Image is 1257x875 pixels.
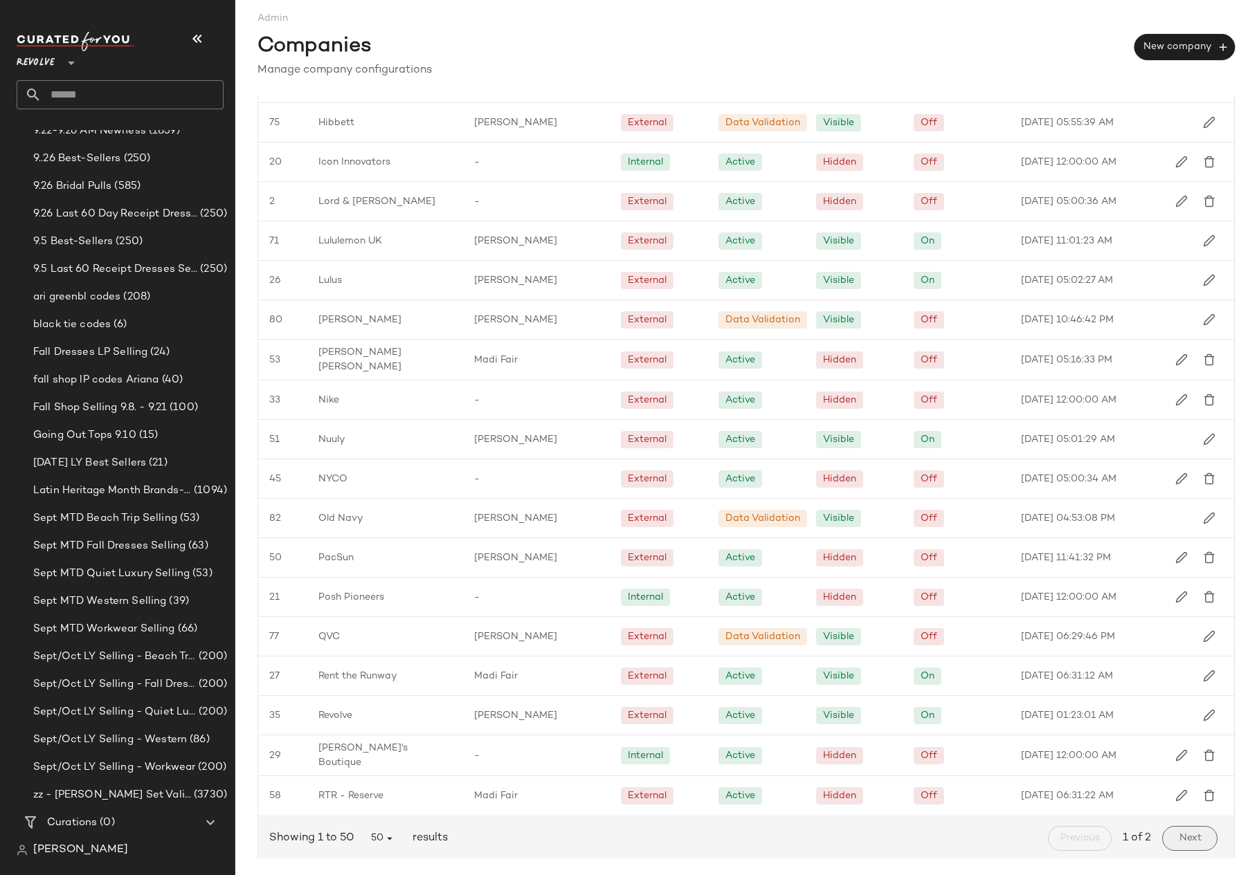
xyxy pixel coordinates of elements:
[33,206,197,222] span: 9.26 Last 60 Day Receipt Dresses Selling
[474,789,518,803] span: Madi Fair
[359,826,407,851] button: 50
[196,676,227,692] span: (200)
[921,551,937,565] div: Off
[318,313,401,327] span: [PERSON_NAME]
[318,345,453,374] span: [PERSON_NAME] [PERSON_NAME]
[269,669,280,683] span: 27
[1021,789,1114,803] span: [DATE] 06:31:22 AM
[823,353,856,367] div: Hidden
[725,432,755,447] div: Active
[725,155,755,169] div: Active
[628,234,667,248] div: External
[725,313,800,327] div: Data Validation
[1175,394,1188,406] img: svg%3e
[1162,826,1218,851] button: Next
[725,708,755,723] div: Active
[474,511,557,526] span: [PERSON_NAME]
[921,194,937,209] div: Off
[823,472,856,486] div: Hidden
[474,590,480,605] span: -
[725,393,755,407] div: Active
[1021,155,1116,169] span: [DATE] 12:00:00 AM
[177,510,200,526] span: (53)
[33,538,186,554] span: Sept MTD Fall Dresses Selling
[196,704,227,720] span: (200)
[921,353,937,367] div: Off
[921,748,937,763] div: Off
[33,151,121,167] span: 9..26 Best-Sellers
[17,47,55,72] span: Revolve
[195,759,226,775] span: (200)
[474,194,480,209] span: -
[1203,670,1215,682] img: svg%3e
[187,732,210,748] span: (86)
[725,194,755,209] div: Active
[474,393,480,407] span: -
[823,708,854,723] div: Visible
[628,511,667,526] div: External
[921,511,937,526] div: Off
[921,708,934,723] div: On
[725,472,755,486] div: Active
[33,732,187,748] span: Sept/Oct LY Selling - Western
[725,273,755,288] div: Active
[318,155,390,169] span: Icon Innovators
[823,789,856,803] div: Hidden
[175,621,198,637] span: (66)
[1203,512,1215,524] img: svg%3e
[1203,630,1215,643] img: svg%3e
[33,455,146,471] span: [DATE] LY Best Sellers
[725,234,755,248] div: Active
[628,155,663,169] div: Internal
[136,427,159,443] span: (15)
[1203,234,1215,247] img: svg%3e
[33,123,146,139] span: 9.22-9.26 AM Newness
[1203,433,1215,445] img: svg%3e
[121,151,151,167] span: (250)
[823,155,856,169] div: Hidden
[1203,353,1215,366] img: svg%3e
[823,234,854,248] div: Visible
[1175,195,1188,208] img: svg%3e
[269,353,280,367] span: 53
[474,669,518,683] span: Madi Fair
[1203,195,1215,208] img: svg%3e
[318,511,363,526] span: Old Navy
[823,748,856,763] div: Hidden
[186,538,208,554] span: (63)
[1134,34,1235,60] button: New company
[474,313,557,327] span: [PERSON_NAME]
[1021,194,1116,209] span: [DATE] 05:00:36 AM
[1203,156,1215,168] img: svg%3e
[33,621,175,637] span: Sept MTD Workwear Selling
[33,234,113,250] span: 9.5 Best-Sellers
[167,400,198,416] span: (100)
[628,273,667,288] div: External
[269,551,282,565] span: 50
[33,649,196,665] span: Sept/Oct LY Selling - Beach Trip
[33,400,167,416] span: Fall Shop Selling 9.8. - 9.21
[33,704,196,720] span: Sept/Oct LY Selling - Quiet Luxe
[159,372,183,388] span: (40)
[921,393,937,407] div: Off
[269,511,281,526] span: 82
[269,234,279,248] span: 71
[318,472,347,486] span: NYCO
[474,551,557,565] span: [PERSON_NAME]
[628,590,663,605] div: Internal
[823,194,856,209] div: Hidden
[725,116,800,130] div: Data Validation
[474,472,480,486] span: -
[1203,116,1215,129] img: svg%3e
[1021,273,1113,288] span: [DATE] 05:02:27 AM
[921,273,934,288] div: On
[1123,830,1151,847] span: 1 of 2
[166,593,189,609] span: (39)
[628,116,667,130] div: External
[921,669,934,683] div: On
[921,590,937,605] div: Off
[628,432,667,447] div: External
[628,353,667,367] div: External
[823,393,856,407] div: Hidden
[921,432,934,447] div: On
